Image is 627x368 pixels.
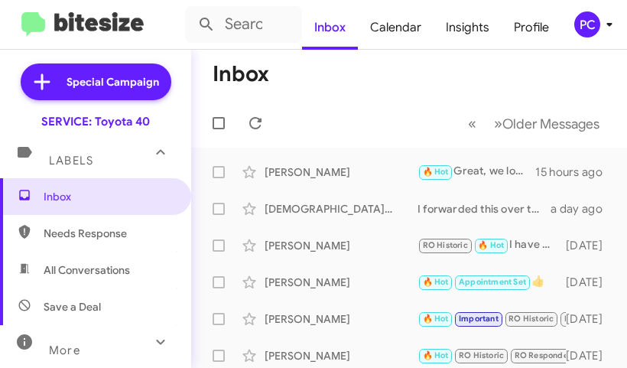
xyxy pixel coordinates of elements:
a: Special Campaign [21,64,171,100]
span: Appointment Set [459,277,526,287]
span: Important [459,314,499,324]
a: Inbox [302,5,358,50]
div: [DATE] [566,348,615,363]
a: Calendar [358,5,434,50]
div: I forwarded this over to your advisor, they should reach out with pricing [417,201,551,217]
div: [PERSON_NAME] [265,311,417,327]
h1: Inbox [213,62,269,86]
div: PC [574,11,600,37]
input: Search [185,6,302,43]
button: PC [561,11,610,37]
span: Special Campaign [67,74,159,90]
span: 🔥 Hot [423,277,449,287]
span: 🔥 Hot [423,314,449,324]
span: » [494,114,502,133]
span: RO Responded Historic [515,350,606,360]
div: [PERSON_NAME] [265,238,417,253]
button: Next [485,108,609,139]
div: I have morning and afternoon [DATE], is there a time you would prefer? Also, would you prefer to ... [417,236,566,254]
div: 👍 [417,273,566,291]
div: a day ago [551,201,615,217]
div: [DATE] [566,238,615,253]
span: « [468,114,476,133]
div: [DEMOGRAPHIC_DATA][PERSON_NAME] [265,201,417,217]
div: [PERSON_NAME] [265,348,417,363]
div: [PERSON_NAME] [265,275,417,290]
nav: Page navigation example [460,108,609,139]
span: Labels [49,154,93,168]
span: Inbox [44,189,174,204]
span: 🔥 Hot [423,167,449,177]
div: SERVICE: Toyota 40 [41,114,150,129]
span: All Conversations [44,262,130,278]
div: [DATE] [566,275,615,290]
span: 🔥 Hot [478,240,504,250]
span: Older Messages [502,116,599,132]
span: 🔥 Hot [423,350,449,360]
span: RO Historic [459,350,504,360]
span: RO Historic [508,314,554,324]
div: [PERSON_NAME] [265,164,417,180]
span: RO Historic [423,240,468,250]
div: We look forward to seeing you? [417,310,566,327]
div: My pleasure! [417,347,566,364]
button: Previous [459,108,486,139]
div: 15 hours ago [535,164,615,180]
a: Profile [502,5,561,50]
div: [DATE] [566,311,615,327]
a: Insights [434,5,502,50]
span: Needs Response [44,226,174,241]
div: Great, we look forward to seeing you then. [417,163,535,181]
